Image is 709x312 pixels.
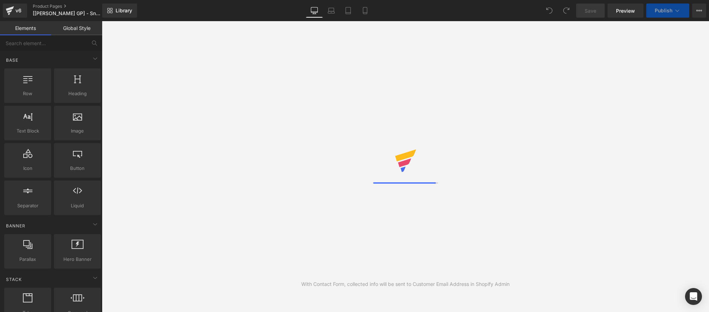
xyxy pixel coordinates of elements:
[301,280,510,288] div: With Contact Form, collected info will be sent to Customer Email Address in Shopify Admin
[6,256,49,263] span: Parallax
[56,165,99,172] span: Button
[5,57,19,63] span: Base
[102,4,137,18] a: New Library
[56,90,99,97] span: Heading
[5,276,23,283] span: Stack
[323,4,340,18] a: Laptop
[692,4,706,18] button: More
[655,8,672,13] span: Publish
[51,21,102,35] a: Global Style
[56,202,99,209] span: Liquid
[3,4,27,18] a: v6
[14,6,23,15] div: v6
[616,7,635,14] span: Preview
[357,4,374,18] a: Mobile
[542,4,556,18] button: Undo
[646,4,689,18] button: Publish
[5,222,26,229] span: Banner
[340,4,357,18] a: Tablet
[306,4,323,18] a: Desktop
[33,11,100,16] span: [[PERSON_NAME] GP] - Snap Grip 5
[559,4,573,18] button: Redo
[33,4,114,9] a: Product Pages
[585,7,596,14] span: Save
[6,165,49,172] span: Icon
[116,7,132,14] span: Library
[608,4,643,18] a: Preview
[6,127,49,135] span: Text Block
[6,202,49,209] span: Separator
[6,90,49,97] span: Row
[685,288,702,305] div: Open Intercom Messenger
[56,256,99,263] span: Hero Banner
[56,127,99,135] span: Image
